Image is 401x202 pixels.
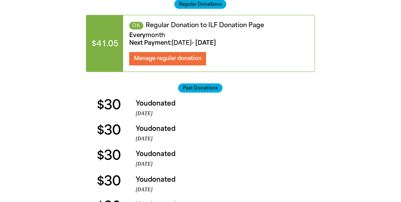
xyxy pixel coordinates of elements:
[148,125,175,132] span: donated
[129,39,172,46] span: Next Payment :
[148,150,175,158] span: donated
[129,22,143,29] span: OK
[178,83,222,93] span: Past Donations
[148,176,175,183] span: donated
[129,52,206,65] button: Manage regular donation
[129,21,308,29] p: Regular Donation to ILF Donation Page
[97,175,121,188] span: $30
[136,186,315,194] p: [DATE]
[134,55,201,62] span: Manage regular donation
[97,149,121,162] span: $30
[172,39,192,46] strong: [DATE]
[136,99,148,107] em: You
[136,150,148,158] em: You
[136,125,148,132] em: You
[97,124,121,137] span: $30
[129,39,216,46] span: - [DATE]
[146,32,165,39] strong: month
[148,99,175,107] span: donated
[97,99,121,112] span: $30
[136,176,148,183] em: You
[136,160,315,168] p: [DATE]
[129,32,146,39] span: Every
[86,15,315,72] div: Paginated content
[136,135,315,143] p: [DATE]
[136,110,315,117] p: [DATE]
[86,15,123,71] span: $41.05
